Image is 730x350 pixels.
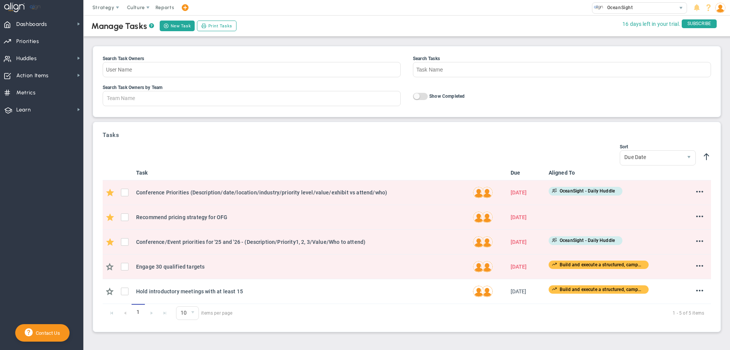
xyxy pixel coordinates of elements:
span: Strategy [92,5,114,10]
img: 32760.Company.photo [594,3,603,12]
span: 1 - 5 of 5 items [242,309,704,318]
div: Engage 30 qualified targets [136,262,467,271]
img: Created By: Craig Churchill [481,285,493,297]
span: [DATE] [511,189,527,196]
span: Action Items [16,68,49,84]
div: Conference Priorities (Description/date/location/industry/priority level/value/exhibit vs attend/... [136,188,467,197]
div: Search Task Owners by Team [103,85,401,90]
button: Print Tasks [197,21,236,31]
span: 0 [176,306,199,320]
span: 16 days left in your trial. [622,19,680,29]
div: Sort [620,144,696,150]
span: SUBSCRIBE [682,19,717,28]
span: [DATE] [511,214,527,220]
span: OceanSight - Daily Huddle [558,188,615,194]
span: Culture [127,5,145,10]
span: select [187,307,198,320]
img: Created By: Craig Churchill [481,211,493,223]
th: Due [508,165,546,180]
img: Created By: Craig Churchill [481,261,493,273]
div: Search Tasks [413,56,711,61]
div: Recommend pricing strategy for OFG [136,213,467,221]
th: Task [133,165,470,180]
span: Contact Us [33,330,60,336]
h3: Tasks [103,132,711,138]
span: items per page [176,306,233,320]
button: New Task [160,21,195,31]
span: Huddles [16,51,37,67]
span: select [676,3,687,13]
input: Search Task Owners [103,62,401,77]
img: Assigned To: Matt Burdyny [473,261,485,273]
img: Created By: Craig Churchill [481,236,493,248]
span: Priorities [16,33,39,49]
span: Dashboards [16,16,47,32]
div: Search Task Owners [103,56,401,61]
span: [DATE] [511,264,527,270]
div: Conference/Event priorities for '25 and '26 - (Description/Priority1, 2, 3/Value/Who to attend) [136,238,467,246]
span: Show Completed [429,94,465,99]
span: select [682,151,695,165]
img: Assigned To: Matt Burdyny [473,186,485,199]
input: Search Task Owners by Team [103,91,149,105]
span: [DATE] [511,288,527,294]
img: Assigned To: Matt Burdyny [473,236,485,248]
img: 206891.Person.photo [715,3,725,13]
div: Manage Tasks [91,21,154,31]
img: Assigned To: Matt Burdyny [473,211,485,223]
th: Aligned To [546,165,665,180]
span: OceanSight - Daily Huddle [558,238,615,243]
img: Assigned To: Matt Burdyny [473,285,485,297]
span: OceanSight [603,3,633,13]
span: [DATE] [511,239,527,245]
span: Learn [16,102,31,118]
span: Due Date [620,151,682,164]
span: 10 [176,307,187,320]
input: Search Tasks [413,62,711,77]
span: 1 [132,304,145,320]
img: Created By: Craig Churchill [481,186,493,199]
div: Hold introductory meetings with at least 15 [136,287,467,296]
span: Metrics [16,85,36,101]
